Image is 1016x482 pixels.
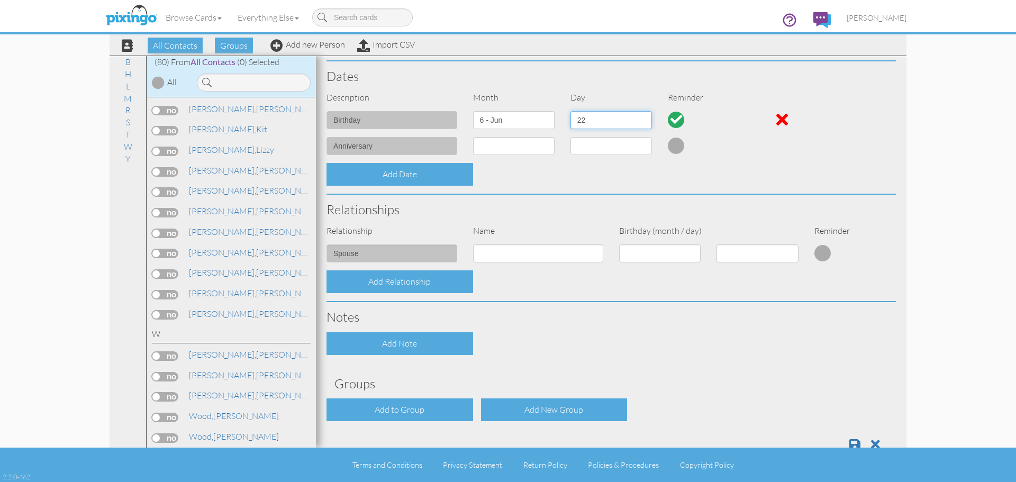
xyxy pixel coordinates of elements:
[319,92,465,104] div: Description
[813,12,831,28] img: comments.svg
[188,225,323,238] a: [PERSON_NAME]
[189,390,256,401] span: [PERSON_NAME],
[215,38,253,53] span: Groups
[326,69,896,83] h3: Dates
[847,13,906,22] span: [PERSON_NAME]
[523,460,567,469] a: Return Policy
[119,140,138,153] a: W
[352,460,422,469] a: Terms and Conditions
[680,460,734,469] a: Copyright Policy
[188,369,323,381] a: [PERSON_NAME]
[120,128,135,141] a: T
[326,398,473,421] div: Add to Group
[465,225,612,237] div: Name
[190,57,235,67] span: All Contacts
[147,56,316,68] div: (80) From
[189,411,213,421] span: Wood,
[326,310,896,324] h3: Notes
[121,80,135,93] a: L
[188,389,323,402] a: [PERSON_NAME]
[189,185,256,196] span: [PERSON_NAME],
[189,165,256,176] span: [PERSON_NAME],
[189,349,256,360] span: [PERSON_NAME],
[188,266,323,279] a: [PERSON_NAME]
[188,205,323,217] a: [PERSON_NAME]
[188,410,280,422] a: [PERSON_NAME]
[188,348,323,361] a: [PERSON_NAME]
[189,144,256,155] span: [PERSON_NAME],
[312,8,413,26] input: Search cards
[326,203,896,216] h3: Relationships
[319,225,465,237] div: Relationship
[119,92,137,105] a: M
[189,431,213,442] span: Wood,
[334,377,888,390] h3: Groups
[188,307,323,320] a: [PERSON_NAME]
[189,206,256,216] span: [PERSON_NAME],
[148,38,203,53] span: All Contacts
[103,3,159,29] img: pixingo logo
[158,4,230,31] a: Browse Cards
[152,328,311,343] div: W
[188,184,323,197] a: [PERSON_NAME]
[357,39,415,50] a: Import CSV
[189,247,256,258] span: [PERSON_NAME],
[188,123,268,135] a: Kit
[326,270,473,293] div: Add Relationship
[189,288,256,298] span: [PERSON_NAME],
[121,116,135,129] a: S
[237,57,279,67] span: (0) Selected
[326,244,457,262] input: (e.g. Friend, Daughter)
[120,68,137,80] a: H
[611,225,806,237] div: Birthday (month / day)
[189,226,256,237] span: [PERSON_NAME],
[588,460,659,469] a: Policies & Procedures
[230,4,307,31] a: Everything Else
[326,332,473,355] div: Add Note
[188,246,323,259] a: [PERSON_NAME]
[806,225,855,237] div: Reminder
[188,430,280,443] a: [PERSON_NAME]
[660,92,757,104] div: Reminder
[120,56,136,68] a: B
[120,152,136,165] a: Y
[839,4,914,31] a: [PERSON_NAME]
[563,92,660,104] div: Day
[188,143,275,156] a: Lizzy
[443,460,502,469] a: Privacy Statement
[270,39,345,50] a: Add new Person
[326,163,473,186] div: Add Date
[188,164,323,177] a: [PERSON_NAME]
[3,472,30,481] div: 2.2.0-462
[189,104,256,114] span: [PERSON_NAME],
[189,308,256,319] span: [PERSON_NAME],
[167,76,177,88] div: All
[189,370,256,380] span: [PERSON_NAME],
[120,104,136,116] a: R
[189,124,256,134] span: [PERSON_NAME],
[188,103,323,115] a: [PERSON_NAME]
[481,398,628,421] div: Add New Group
[465,92,563,104] div: Month
[189,267,256,278] span: [PERSON_NAME],
[188,287,323,299] a: [PERSON_NAME]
